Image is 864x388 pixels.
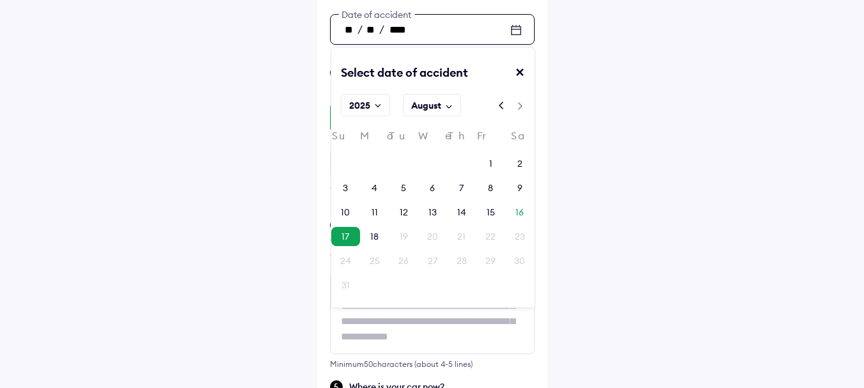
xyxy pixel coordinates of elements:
[338,9,414,20] span: Date of accident
[517,182,522,194] div: 9
[447,130,476,148] div: Th
[515,206,524,219] div: 16
[360,130,389,148] div: Mo
[342,279,350,291] div: 31
[401,182,406,194] div: 5
[411,99,441,112] div: August
[485,230,496,243] div: 22
[331,130,360,148] div: Su
[400,230,408,243] div: 19
[457,230,466,243] div: 21
[400,206,408,219] div: 12
[418,130,447,148] div: We
[330,102,427,133] div: Yes
[389,130,418,148] div: Tu
[331,65,469,91] div: Select date of accident
[370,230,379,243] div: 18
[517,157,522,170] div: 2
[505,130,534,148] div: Sa
[487,206,495,219] div: 15
[457,206,466,219] div: 14
[427,230,438,243] div: 20
[398,254,409,267] div: 26
[457,254,467,267] div: 28
[357,22,363,35] span: /
[515,230,525,243] div: 23
[330,237,535,262] div: Tell us how the accident happened and which parts of your car were damaged to help us speed up yo...
[349,99,370,112] div: 2025
[379,22,384,35] span: /
[342,230,349,243] div: 17
[330,184,535,197] div: You can file a claim even if someone else was driving
[341,206,350,219] div: 10
[459,182,464,194] div: 7
[372,206,378,219] div: 11
[428,254,437,267] div: 27
[489,157,492,170] div: 1
[343,182,348,194] div: 3
[485,254,496,267] div: 29
[370,254,380,267] div: 25
[372,182,377,194] div: 4
[476,130,505,148] div: Fr
[488,182,493,194] div: 8
[340,254,351,267] div: 24
[515,65,535,91] div: ✕
[428,206,437,219] div: 13
[430,182,435,194] div: 6
[514,254,525,267] div: 30
[330,359,535,369] div: Minimum 50 characters (about 4-5 lines)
